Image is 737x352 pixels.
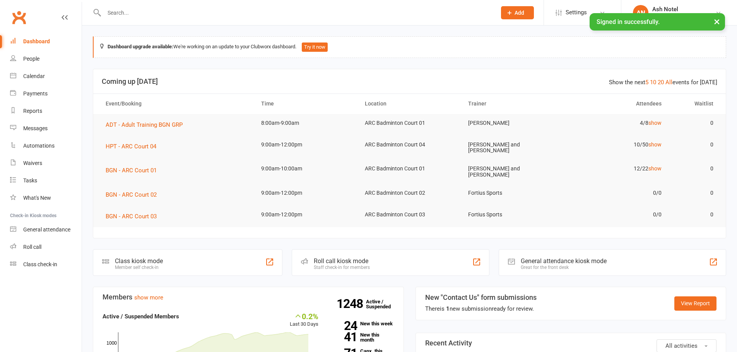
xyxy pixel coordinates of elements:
[23,38,50,44] div: Dashboard
[669,206,720,224] td: 0
[106,212,162,221] button: BGN - ARC Court 03
[366,293,400,315] a: 1248Active / Suspended
[106,143,156,150] span: HPT - ARC Court 04
[633,5,648,20] div: AN
[648,165,662,172] a: show
[652,13,705,20] div: [GEOGRAPHIC_DATA]
[134,294,163,301] a: show more
[565,136,669,154] td: 10/50
[23,177,37,184] div: Tasks
[658,79,664,86] a: 20
[521,265,607,270] div: Great for the front desk
[337,298,366,309] strong: 1248
[23,108,42,114] div: Reports
[23,195,51,201] div: What's New
[106,121,183,128] span: ADT - Adult Training BGN GRP
[254,94,358,114] th: Time
[461,160,565,184] td: [PERSON_NAME] and [PERSON_NAME]
[521,257,607,265] div: General attendance kiosk mode
[674,296,716,310] a: View Report
[648,141,662,148] a: show
[10,238,82,256] a: Roll call
[669,94,720,114] th: Waitlist
[314,265,370,270] div: Staff check-in for members
[446,305,450,312] strong: 1
[103,293,394,301] h3: Members
[330,332,394,342] a: 41New this month
[102,7,491,18] input: Search...
[290,312,318,320] div: 0.2%
[665,79,672,86] a: All
[565,184,669,202] td: 0/0
[115,257,163,265] div: Class kiosk mode
[10,221,82,238] a: General attendance kiosk mode
[648,120,662,126] a: show
[565,206,669,224] td: 0/0
[10,137,82,155] a: Automations
[597,18,660,26] span: Signed in successfully.
[565,94,669,114] th: Attendees
[106,213,157,220] span: BGN - ARC Court 03
[10,33,82,50] a: Dashboard
[106,167,157,174] span: BGN - ARC Court 01
[23,125,48,131] div: Messages
[461,136,565,160] td: [PERSON_NAME] and [PERSON_NAME]
[330,320,357,332] strong: 24
[23,160,42,166] div: Waivers
[23,226,70,233] div: General attendance
[425,304,537,313] div: There is new submission ready for review.
[115,265,163,270] div: Member self check-in
[10,68,82,85] a: Calendar
[425,339,717,347] h3: Recent Activity
[99,94,254,114] th: Event/Booking
[330,331,357,343] strong: 41
[461,94,565,114] th: Trainer
[290,312,318,328] div: Last 30 Days
[102,78,717,85] h3: Coming up [DATE]
[566,4,587,21] span: Settings
[669,136,720,154] td: 0
[9,8,29,27] a: Clubworx
[358,160,462,178] td: ARC Badminton Court 01
[461,184,565,202] td: Fortius Sports
[254,160,358,178] td: 9:00am-10:00am
[106,142,162,151] button: HPT - ARC Court 04
[10,120,82,137] a: Messages
[669,160,720,178] td: 0
[609,78,717,87] div: Show the next events for [DATE]
[358,114,462,132] td: ARC Badminton Court 01
[461,114,565,132] td: [PERSON_NAME]
[23,73,45,79] div: Calendar
[23,56,39,62] div: People
[425,294,537,301] h3: New "Contact Us" form submissions
[108,44,173,49] strong: Dashboard upgrade available:
[254,206,358,224] td: 9:00am-12:00pm
[330,321,394,326] a: 24New this week
[106,166,162,175] button: BGN - ARC Court 01
[10,50,82,68] a: People
[103,313,179,320] strong: Active / Suspended Members
[10,189,82,207] a: What's New
[515,10,524,16] span: Add
[358,136,462,154] td: ARC Badminton Court 04
[302,43,328,52] button: Try it now
[23,143,55,149] div: Automations
[106,190,162,199] button: BGN - ARC Court 02
[650,79,656,86] a: 10
[565,114,669,132] td: 4/8
[10,102,82,120] a: Reports
[93,36,726,58] div: We're working on an update to your Clubworx dashboard.
[10,155,82,172] a: Waivers
[314,257,370,265] div: Roll call kiosk mode
[23,244,41,250] div: Roll call
[358,206,462,224] td: ARC Badminton Court 03
[565,160,669,178] td: 12/22
[10,85,82,102] a: Payments
[106,120,188,129] button: ADT - Adult Training BGN GRP
[254,114,358,132] td: 8:00am-9:00am
[665,342,698,349] span: All activities
[652,6,705,13] div: Ash Notel
[461,206,565,224] td: Fortius Sports
[501,6,534,19] button: Add
[669,184,720,202] td: 0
